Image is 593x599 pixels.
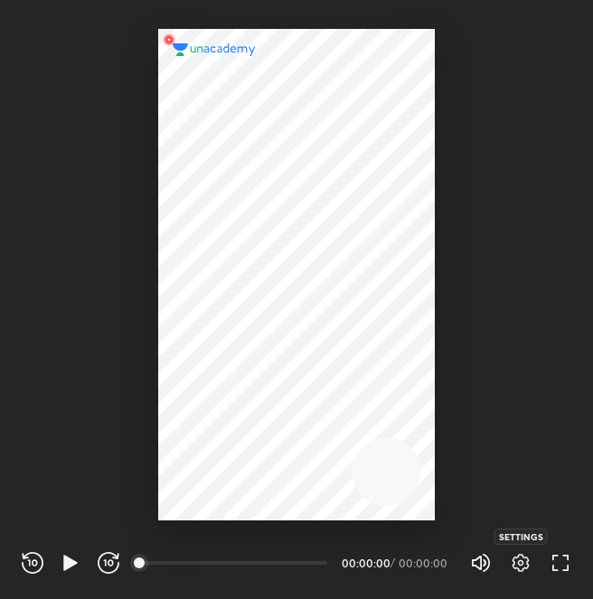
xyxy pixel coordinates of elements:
img: logo.2a7e12a2.svg [173,43,256,56]
div: / [391,557,395,568]
div: Settings [494,529,548,545]
div: 00:00:00 [342,557,387,568]
div: 00:00:00 [399,557,448,568]
img: wMgqJGBwKWe8AAAAABJRU5ErkJggg== [158,29,180,51]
